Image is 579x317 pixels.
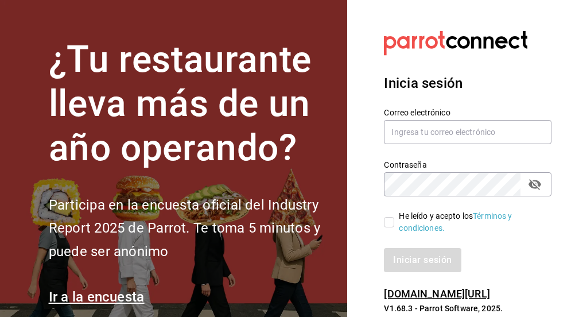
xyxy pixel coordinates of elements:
label: Correo electrónico [384,109,551,117]
h3: Inicia sesión [384,73,551,94]
a: Ir a la encuesta [49,289,145,305]
h1: ¿Tu restaurante lleva más de un año operando? [49,38,334,170]
div: He leído y acepto los [399,210,542,234]
h2: Participa en la encuesta oficial del Industry Report 2025 de Parrot. Te toma 5 minutos y puede se... [49,194,334,264]
label: Contraseña [384,161,551,169]
button: passwordField [525,175,545,194]
input: Ingresa tu correo electrónico [384,120,551,144]
a: [DOMAIN_NAME][URL] [384,288,489,300]
p: V1.68.3 - Parrot Software, 2025. [384,303,551,314]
